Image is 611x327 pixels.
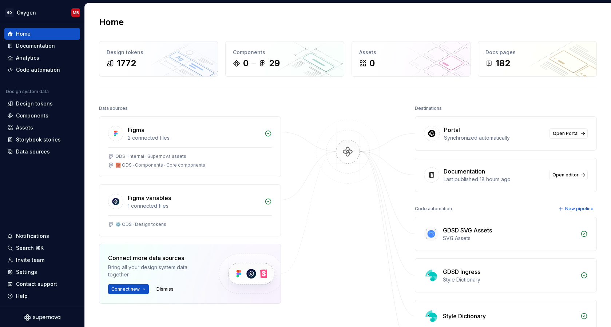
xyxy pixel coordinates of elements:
a: Components029 [225,41,344,77]
span: Open editor [552,172,579,178]
div: Destinations [415,103,442,113]
button: GDOxygenMB [1,5,83,20]
div: GD [5,8,14,17]
a: Design tokens1772 [99,41,218,77]
div: 29 [269,57,280,69]
a: Analytics [4,52,80,64]
div: Storybook stories [16,136,61,143]
button: Help [4,290,80,302]
div: Data sources [16,148,50,155]
div: Invite team [16,256,44,264]
div: Documentation [444,167,485,176]
div: ODS ⸱ Internal ⸱ Supernova assets [115,153,186,159]
a: Open Portal [549,128,588,139]
span: Dismiss [156,286,174,292]
div: Oxygen [17,9,36,16]
a: Design tokens [4,98,80,109]
div: Design system data [6,89,49,95]
div: Connect more data sources [108,254,206,262]
div: Settings [16,268,37,276]
div: 1772 [117,57,136,69]
a: Figma variables1 connected files⚙️ ODS ⸱ Design tokens [99,184,281,236]
div: Code automation [16,66,60,73]
div: Components [16,112,48,119]
a: Code automation [4,64,80,76]
div: Bring all your design system data together. [108,264,206,278]
div: 0 [369,57,375,69]
a: Assets0 [352,41,471,77]
div: Docs pages [485,49,589,56]
a: Figma2 connected filesODS ⸱ Internal ⸱ Supernova assets🧱 ODS ⸱ Components ⸱ Core components [99,116,281,177]
div: 182 [496,57,510,69]
span: New pipeline [565,206,594,212]
div: Style Dictionary [443,276,576,283]
button: Contact support [4,278,80,290]
div: Last published 18 hours ago [444,176,545,183]
div: Components [233,49,337,56]
div: 1 connected files [128,202,260,210]
div: GDSD Ingress [443,267,480,276]
div: SVG Assets [443,235,576,242]
div: Notifications [16,232,49,240]
div: Design tokens [16,100,53,107]
div: Contact support [16,280,57,288]
span: Connect new [111,286,140,292]
div: MB [73,10,79,16]
div: Design tokens [107,49,210,56]
div: Figma variables [128,194,171,202]
div: Data sources [99,103,128,113]
a: Components [4,110,80,121]
div: Documentation [16,42,55,49]
a: Docs pages182 [478,41,597,77]
button: Notifications [4,230,80,242]
div: Search ⌘K [16,244,44,252]
div: GDSD SVG Assets [443,226,492,235]
button: Dismiss [153,284,177,294]
button: New pipeline [556,204,597,214]
div: Portal [444,125,460,134]
a: Invite team [4,254,80,266]
div: Help [16,292,28,300]
svg: Supernova Logo [24,314,60,321]
button: Search ⌘K [4,242,80,254]
button: Connect new [108,284,149,294]
a: Documentation [4,40,80,52]
a: Settings [4,266,80,278]
div: 2 connected files [128,134,260,141]
div: Assets [359,49,463,56]
span: Open Portal [553,131,579,136]
h2: Home [99,16,124,28]
div: Assets [16,124,33,131]
div: 0 [243,57,249,69]
div: Figma [128,125,144,134]
a: Assets [4,122,80,133]
div: Analytics [16,54,39,61]
div: Synchronized automatically [444,134,545,141]
div: Code automation [415,204,452,214]
a: Open editor [549,170,588,180]
div: Home [16,30,31,37]
a: Storybook stories [4,134,80,145]
a: Data sources [4,146,80,157]
a: Home [4,28,80,40]
div: ⚙️ ODS ⸱ Design tokens [115,222,166,227]
div: Style Dictionary [443,312,486,320]
div: 🧱 ODS ⸱ Components ⸱ Core components [115,162,205,168]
